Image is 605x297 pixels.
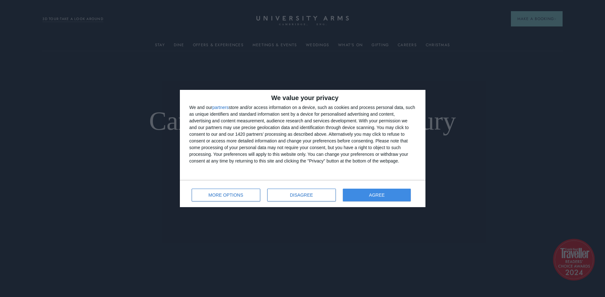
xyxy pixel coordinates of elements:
[267,189,336,201] button: DISAGREE
[189,104,416,164] div: We and our store and/or access information on a device, such as cookies and process personal data...
[180,90,425,207] div: qc-cmp2-ui
[212,105,229,110] button: partners
[343,189,411,201] button: AGREE
[209,193,243,197] span: MORE OPTIONS
[189,95,416,101] h2: We value your privacy
[192,189,260,201] button: MORE OPTIONS
[369,193,385,197] span: AGREE
[290,193,313,197] span: DISAGREE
